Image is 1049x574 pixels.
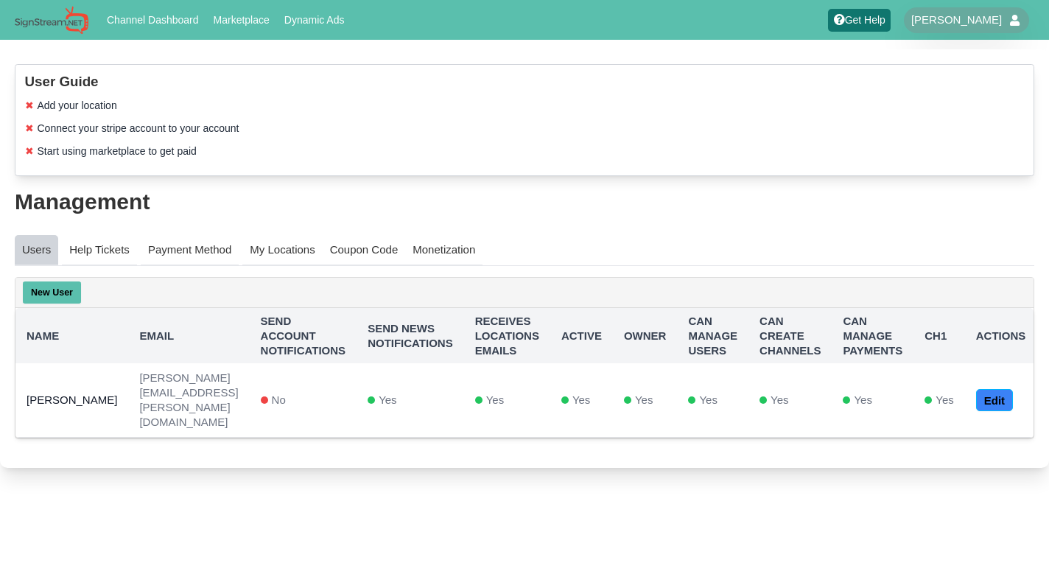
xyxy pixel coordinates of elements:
img: Sign Stream.NET [15,6,88,35]
th: Send news Notifications [357,308,464,363]
th: Name [15,308,128,363]
div: Yes [561,393,602,407]
button: New User [23,281,81,304]
span: ✖ [25,121,34,136]
div: No [261,393,346,407]
a: Coupon Code [323,235,406,266]
td: [PERSON_NAME] [15,363,128,438]
a: Marketplace [208,10,275,29]
iframe: Chat Widget [975,503,1049,574]
span: ✖ [25,98,34,113]
a: Payment Method [141,235,239,266]
div: Yes [475,393,539,407]
th: Actions [965,308,1037,363]
th: Receives Locations Emails [464,308,550,363]
a: My Locations [242,235,322,266]
div: Yes [688,393,737,407]
a: Get Help [828,9,891,32]
th: Active [550,308,613,363]
th: Can Manage users [677,308,748,363]
th: Can Create Channels [748,308,832,363]
th: Email [128,308,249,363]
a: Monetization [405,235,483,266]
a: Channel Dashboard [102,10,205,29]
div: Yes [843,393,902,407]
th: Can Manage Payments [832,308,913,363]
div: Yes [925,393,953,407]
a: Dynamic Ads [278,10,350,29]
a: Users [15,235,58,266]
h3: User Guide [25,74,1025,91]
a: Connect your stripe account to your account [38,122,239,134]
a: Help Tickets [62,235,137,266]
a: Edit [976,389,1013,411]
div: Management [15,191,1034,213]
span: ✖ [25,144,34,159]
span: [PERSON_NAME] [911,13,1002,27]
div: Yes [759,393,821,407]
th: Owner [613,308,678,363]
th: Send account Notifications [250,308,357,363]
a: Start using marketplace to get paid [38,145,197,157]
td: [PERSON_NAME][EMAIL_ADDRESS][PERSON_NAME][DOMAIN_NAME] [128,363,249,438]
div: Yes [624,393,667,407]
th: ch1 [913,308,964,363]
div: Yes [368,393,453,407]
a: Add your location [38,99,117,111]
